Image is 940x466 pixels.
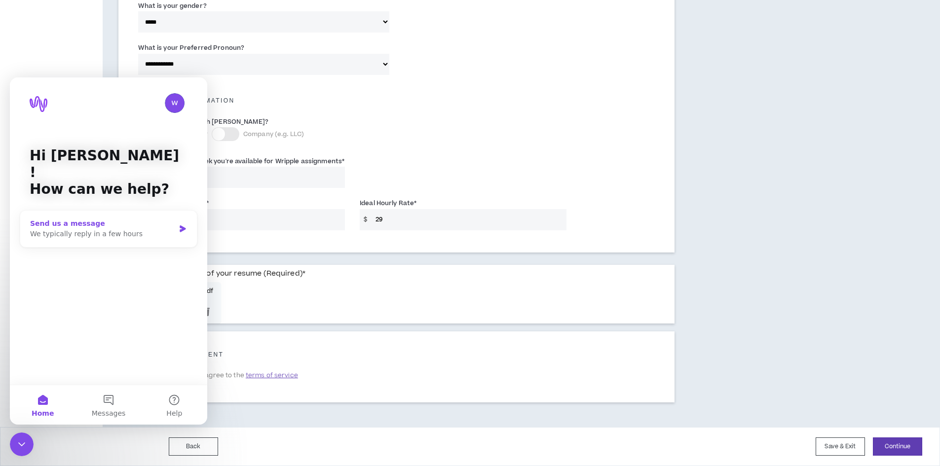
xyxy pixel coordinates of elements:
[20,151,165,162] div: We typically reply in a few hours
[371,209,566,230] input: Ex $90
[82,332,116,339] span: Messages
[169,437,218,456] button: Back
[138,195,208,211] label: Minimum Hourly Rate
[138,40,244,56] label: What is your Preferred Pronoun?
[156,332,172,339] span: Help
[816,437,865,456] button: Save & Exit
[138,351,655,358] h5: Terms & Agreement
[20,104,178,120] p: How can we help?
[132,308,197,347] button: Help
[126,265,305,282] label: Upload a PDF version of your resume (Required)
[22,332,44,339] span: Home
[360,195,416,211] label: Ideal Hourly Rate
[131,97,662,104] h5: Business Information
[243,130,304,139] span: Company (e.g. LLC)
[20,141,165,151] div: Send us a message
[138,153,344,169] label: Typical hours per week you're available for Wripple assignments
[246,370,298,380] span: terms of service
[10,133,188,170] div: Send us a messageWe typically reply in a few hours
[360,209,371,230] span: $
[150,209,345,230] input: Ex $75
[10,77,207,425] iframe: Intercom live chat
[66,308,131,347] button: Messages
[138,368,302,383] label: I have read and agree to the
[10,432,34,456] iframe: Intercom live chat
[873,437,922,456] button: Continue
